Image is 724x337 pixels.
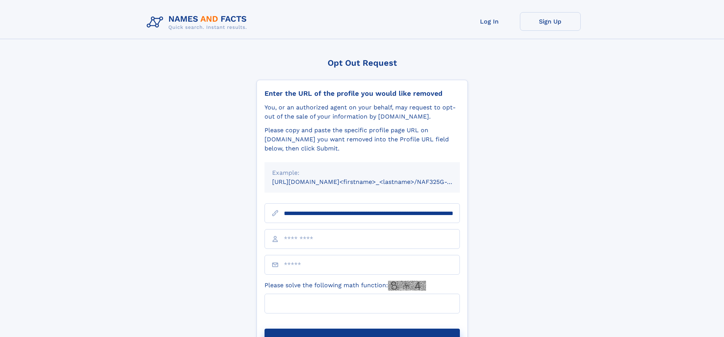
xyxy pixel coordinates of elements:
[257,58,468,68] div: Opt Out Request
[144,12,253,33] img: Logo Names and Facts
[520,12,581,31] a: Sign Up
[265,126,460,153] div: Please copy and paste the specific profile page URL on [DOMAIN_NAME] you want removed into the Pr...
[265,281,426,291] label: Please solve the following math function:
[265,89,460,98] div: Enter the URL of the profile you would like removed
[272,168,452,177] div: Example:
[272,178,474,185] small: [URL][DOMAIN_NAME]<firstname>_<lastname>/NAF325G-xxxxxxxx
[459,12,520,31] a: Log In
[265,103,460,121] div: You, or an authorized agent on your behalf, may request to opt-out of the sale of your informatio...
